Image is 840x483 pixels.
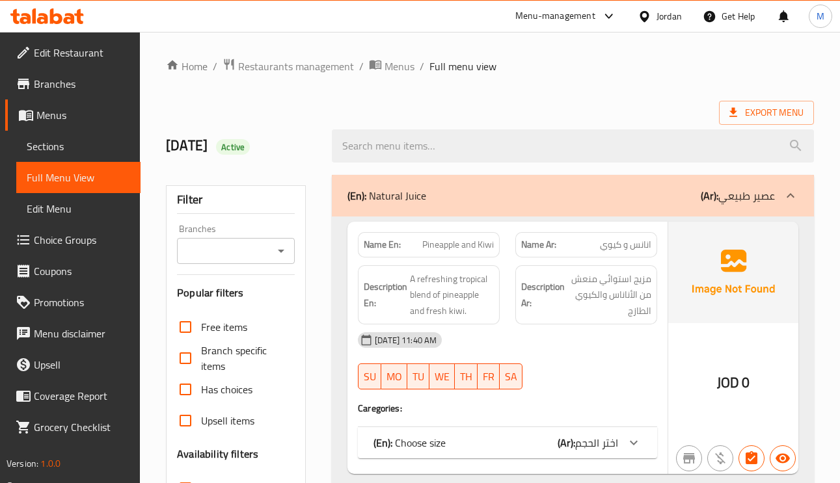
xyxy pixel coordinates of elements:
div: (En): Choose size(Ar):اختر الحجم [358,427,657,458]
button: MO [381,363,407,389]
b: (Ar): [701,186,718,205]
nav: breadcrumb [166,58,814,75]
span: Branches [34,76,130,92]
button: FR [478,363,500,389]
span: Export Menu [729,105,804,121]
span: Free items [201,319,247,335]
strong: Description En: [364,279,407,311]
a: Edit Restaurant [5,37,141,68]
span: Active [216,141,250,153]
span: اختر الحجم [575,433,618,452]
span: MO [386,367,402,386]
button: WE [429,363,455,389]
span: TU [413,367,424,386]
p: عصير طبيعي [701,188,775,203]
img: Ae5nvW7+0k+MAAAAAElFTkSuQmCC [668,222,798,323]
h2: [DATE] [166,136,316,155]
strong: Description Ar: [521,279,565,311]
h3: Popular filters [177,285,295,300]
a: Sections [16,131,141,162]
span: Version: [7,455,38,472]
a: Menu disclaimer [5,318,141,349]
span: انانس و كيوي [600,238,651,252]
span: Choice Groups [34,232,130,248]
button: Has choices [738,445,765,471]
a: Home [166,59,208,74]
strong: Name Ar: [521,238,556,252]
a: Menus [369,58,414,75]
button: SA [500,363,522,389]
span: 0 [742,370,750,395]
span: Export Menu [719,101,814,125]
div: (En): Natural Juice(Ar):عصير طبيعي [332,175,814,216]
span: مزيج استوائي منعش من الأناناس والكيوي الطازج [567,271,651,319]
span: FR [483,367,495,386]
span: Edit Menu [27,201,130,216]
b: (En): [373,433,392,452]
span: Upsell [34,357,130,372]
a: Choice Groups [5,224,141,255]
span: A refreshing tropical blend of pineapple and fresh kiwi. [410,271,494,319]
button: Not branch specific item [676,445,702,471]
li: / [213,59,217,74]
span: Branch specific items [201,343,284,374]
h3: Availability filters [177,447,258,462]
button: SU [358,363,381,389]
a: Full Menu View [16,162,141,193]
a: Edit Menu [16,193,141,224]
a: Coupons [5,255,141,287]
span: Grocery Checklist [34,419,130,435]
a: Upsell [5,349,141,380]
span: [DATE] 11:40 AM [370,334,442,346]
h4: Caregories: [358,402,657,415]
button: Available [770,445,796,471]
span: Pineapple and Kiwi [422,238,494,252]
a: Menus [5,99,141,131]
div: Filter [177,186,295,214]
b: (En): [347,186,366,205]
span: Full menu view [429,59,496,74]
p: Natural Juice [347,188,426,203]
input: search [332,129,814,163]
span: Coverage Report [34,388,130,404]
span: TH [460,367,472,386]
span: Full Menu View [27,170,130,185]
a: Grocery Checklist [5,411,141,443]
button: Purchased item [707,445,733,471]
span: M [817,9,824,23]
div: Menu-management [515,8,595,24]
p: Choose size [373,435,446,450]
span: WE [435,367,450,386]
span: Upsell items [201,413,254,428]
span: Edit Restaurant [34,45,130,60]
button: TH [455,363,478,389]
a: Promotions [5,287,141,318]
button: Open [272,242,290,260]
span: JOD [717,370,739,395]
div: Active [216,139,250,155]
span: Promotions [34,294,130,310]
a: Branches [5,68,141,99]
li: / [420,59,424,74]
span: Menu disclaimer [34,326,130,341]
button: TU [407,363,429,389]
span: Coupons [34,263,130,279]
span: SA [505,367,517,386]
strong: Name En: [364,238,401,252]
a: Restaurants management [223,58,354,75]
div: Jordan [657,9,682,23]
span: 1.0.0 [40,455,61,472]
span: Has choices [201,382,252,397]
span: Menus [36,107,130,123]
li: / [359,59,364,74]
a: Coverage Report [5,380,141,411]
span: Restaurants management [238,59,354,74]
b: (Ar): [558,433,575,452]
span: SU [364,367,376,386]
span: Sections [27,138,130,154]
span: Menus [385,59,414,74]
